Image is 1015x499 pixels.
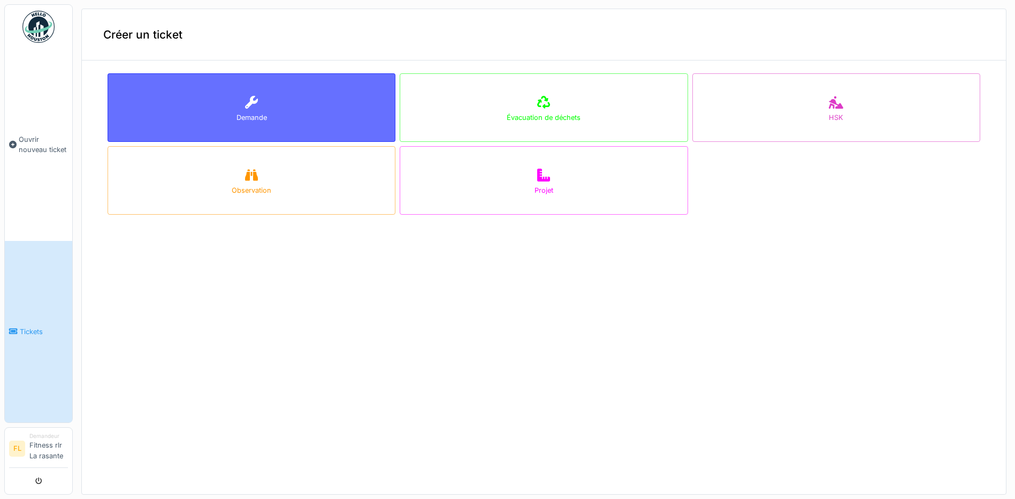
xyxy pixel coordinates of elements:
[19,134,68,155] span: Ouvrir nouveau ticket
[29,432,68,465] li: Fitness rlr La rasante
[22,11,55,43] img: Badge_color-CXgf-gQk.svg
[507,112,581,123] div: Évacuation de déchets
[9,441,25,457] li: FL
[5,241,72,422] a: Tickets
[829,112,843,123] div: HSK
[9,432,68,468] a: FL DemandeurFitness rlr La rasante
[29,432,68,440] div: Demandeur
[82,9,1006,61] div: Créer un ticket
[232,185,271,195] div: Observation
[535,185,553,195] div: Projet
[5,49,72,241] a: Ouvrir nouveau ticket
[236,112,267,123] div: Demande
[20,327,68,337] span: Tickets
